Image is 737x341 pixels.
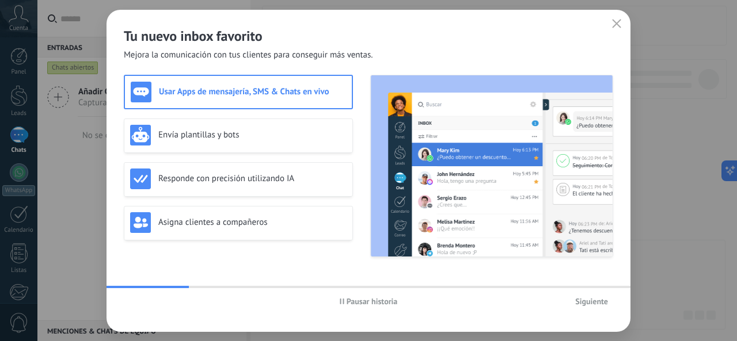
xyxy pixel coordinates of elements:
button: Pausar historia [335,293,403,310]
span: Siguiente [575,297,608,305]
h3: Usar Apps de mensajería, SMS & Chats en vivo [159,86,346,97]
span: Mejora la comunicación con tus clientes para conseguir más ventas. [124,49,373,61]
span: Pausar historia [347,297,398,305]
button: Siguiente [570,293,613,310]
h3: Envía plantillas y bots [158,129,347,140]
h3: Responde con precisión utilizando IA [158,173,347,184]
h2: Tu nuevo inbox favorito [124,27,613,45]
h3: Asigna clientes a compañeros [158,217,347,228]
